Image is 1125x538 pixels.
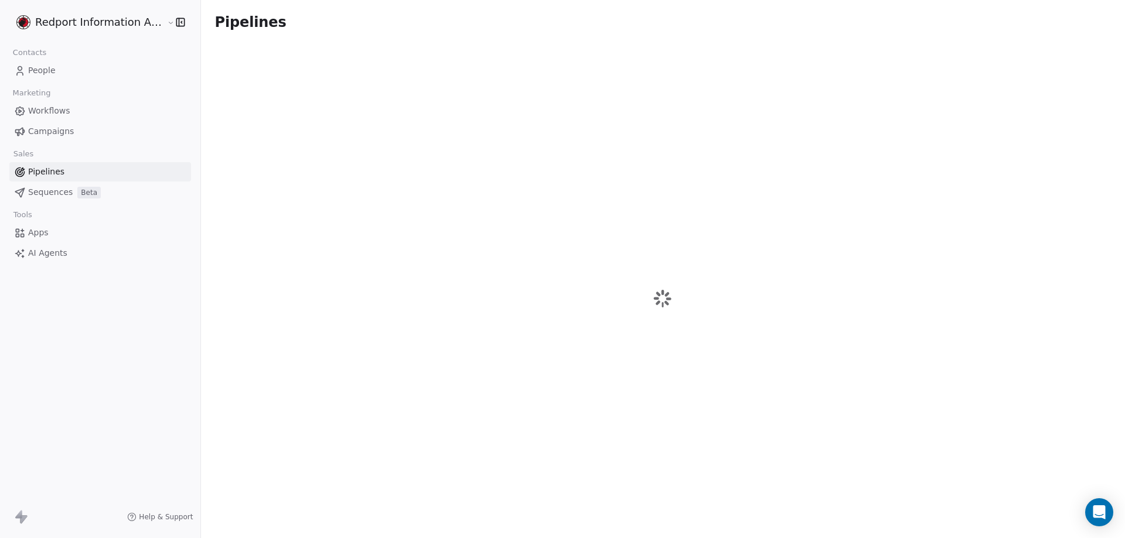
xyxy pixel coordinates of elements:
[28,64,56,77] span: People
[9,61,191,80] a: People
[8,44,52,61] span: Contacts
[139,512,193,522] span: Help & Support
[28,105,70,117] span: Workflows
[9,244,191,263] a: AI Agents
[14,12,159,32] button: Redport Information Assurance
[127,512,193,522] a: Help & Support
[9,122,191,141] a: Campaigns
[9,183,191,202] a: SequencesBeta
[28,125,74,138] span: Campaigns
[35,15,164,30] span: Redport Information Assurance
[16,15,30,29] img: Redport_hacker_head.png
[77,187,101,198] span: Beta
[28,227,49,239] span: Apps
[28,247,67,259] span: AI Agents
[9,101,191,121] a: Workflows
[9,223,191,242] a: Apps
[1085,498,1113,526] div: Open Intercom Messenger
[28,166,64,178] span: Pipelines
[215,14,287,30] span: Pipelines
[8,206,37,224] span: Tools
[28,186,73,198] span: Sequences
[8,84,56,102] span: Marketing
[8,145,39,163] span: Sales
[9,162,191,181] a: Pipelines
